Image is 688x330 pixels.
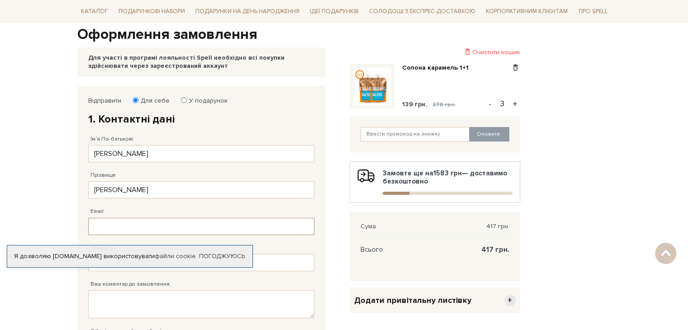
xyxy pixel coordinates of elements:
[90,135,133,143] label: Ім'я По-батькові
[361,222,376,231] span: Сума
[510,97,520,111] button: +
[155,252,196,260] a: файли cookie
[88,112,314,126] h2: 1. Контактні дані
[402,100,427,108] span: 139 грн.
[402,64,475,72] a: Солона карамель 1+1
[7,252,252,260] div: Я дозволяю [DOMAIN_NAME] використовувати
[485,97,494,111] button: -
[357,169,512,195] div: Замовте ще на — доставимо безкоштовно
[90,171,116,179] label: Прізвище
[486,222,509,231] span: 417 грн.
[77,5,112,19] a: Каталог
[183,97,228,105] label: У подарунок
[574,5,611,19] a: Про Spell
[115,5,189,19] a: Подарункові набори
[90,280,171,288] label: Ваш коментар до замовлення.
[135,97,170,105] label: Для себе
[361,245,383,254] span: Всього
[504,295,516,306] span: +
[482,5,571,19] a: Корпоративним клієнтам
[432,101,456,108] span: 278 грн.
[77,25,611,44] h1: Оформлення замовлення
[199,252,245,260] a: Погоджуюсь
[353,67,391,105] img: Солона карамель 1+1
[90,244,115,252] label: Телефон
[433,169,462,177] b: 1583 грн
[481,245,509,254] span: 417 грн.
[350,48,520,57] div: Очистити кошик
[361,127,470,141] input: Ввести промокод на знижку
[354,295,471,306] span: Додати привітальну листівку
[88,97,121,105] label: Відправити
[133,97,138,103] input: Для себе
[88,54,314,70] div: Для участі в програмі лояльності Spell необхідно всі покупки здійснювати через зареєстрований акк...
[306,5,362,19] a: Ідеї подарунків
[90,207,104,216] label: Email
[192,5,303,19] a: Подарунки на День народження
[181,97,187,103] input: У подарунок
[365,4,479,19] a: Солодощі з експрес-доставкою
[469,127,509,141] button: Оновити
